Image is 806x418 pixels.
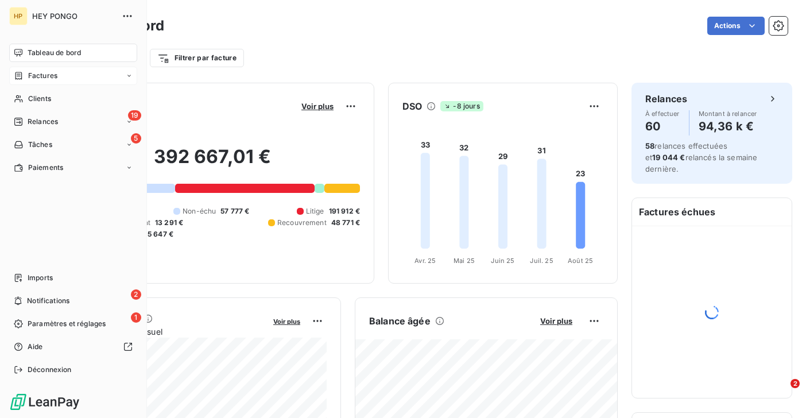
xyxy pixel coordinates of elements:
button: Voir plus [270,316,304,326]
span: Imports [28,273,53,283]
button: Voir plus [298,101,337,111]
h6: DSO [402,99,422,113]
a: Clients [9,90,137,108]
tspan: Juin 25 [491,257,514,265]
span: 57 777 € [220,206,249,216]
span: 48 771 € [331,218,360,228]
span: Notifications [27,296,69,306]
span: -8 jours [440,101,483,111]
iframe: Intercom live chat [767,379,795,407]
h6: Balance âgée [369,314,431,328]
img: Logo LeanPay [9,393,80,411]
a: Aide [9,338,137,356]
a: Imports [9,269,137,287]
span: Non-échu [183,206,216,216]
tspan: Juil. 25 [530,257,553,265]
span: 2 [131,289,141,300]
button: Filtrer par facture [150,49,244,67]
span: Clients [28,94,51,104]
span: Litige [306,206,324,216]
span: Voir plus [540,316,572,326]
span: Voir plus [273,318,300,326]
a: Tableau de bord [9,44,137,62]
tspan: Avr. 25 [414,257,436,265]
h6: Relances [645,92,687,106]
span: Factures [28,71,57,81]
div: HP [9,7,28,25]
span: 19 [128,110,141,121]
span: 1 [131,312,141,323]
span: À effectuer [645,110,680,117]
a: Factures [9,67,137,85]
span: Tâches [28,140,52,150]
span: 2 [790,379,800,388]
tspan: Août 25 [568,257,593,265]
span: Montant à relancer [699,110,757,117]
span: Déconnexion [28,365,72,375]
span: HEY PONGO [32,11,115,21]
span: Tableau de bord [28,48,81,58]
span: -5 647 € [144,229,173,239]
a: Paiements [9,158,137,177]
span: Relances [28,117,58,127]
a: 19Relances [9,113,137,131]
h6: Factures échues [632,198,792,226]
span: Aide [28,342,43,352]
span: Recouvrement [277,218,327,228]
span: 19 044 € [652,153,685,162]
span: Chiffre d'affaires mensuel [65,326,265,338]
a: 1Paramètres et réglages [9,315,137,333]
span: 58 [645,141,654,150]
a: 5Tâches [9,136,137,154]
h4: 60 [645,117,680,136]
span: Voir plus [301,102,334,111]
h4: 94,36 k € [699,117,757,136]
button: Actions [707,17,765,35]
button: Voir plus [537,316,576,326]
span: 5 [131,133,141,144]
span: 13 291 € [155,218,183,228]
span: relances effectuées et relancés la semaine dernière. [645,141,757,173]
span: 191 912 € [329,206,360,216]
span: Paramètres et réglages [28,319,106,329]
tspan: Mai 25 [454,257,475,265]
h2: 392 667,01 € [65,145,360,180]
span: Paiements [28,162,63,173]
